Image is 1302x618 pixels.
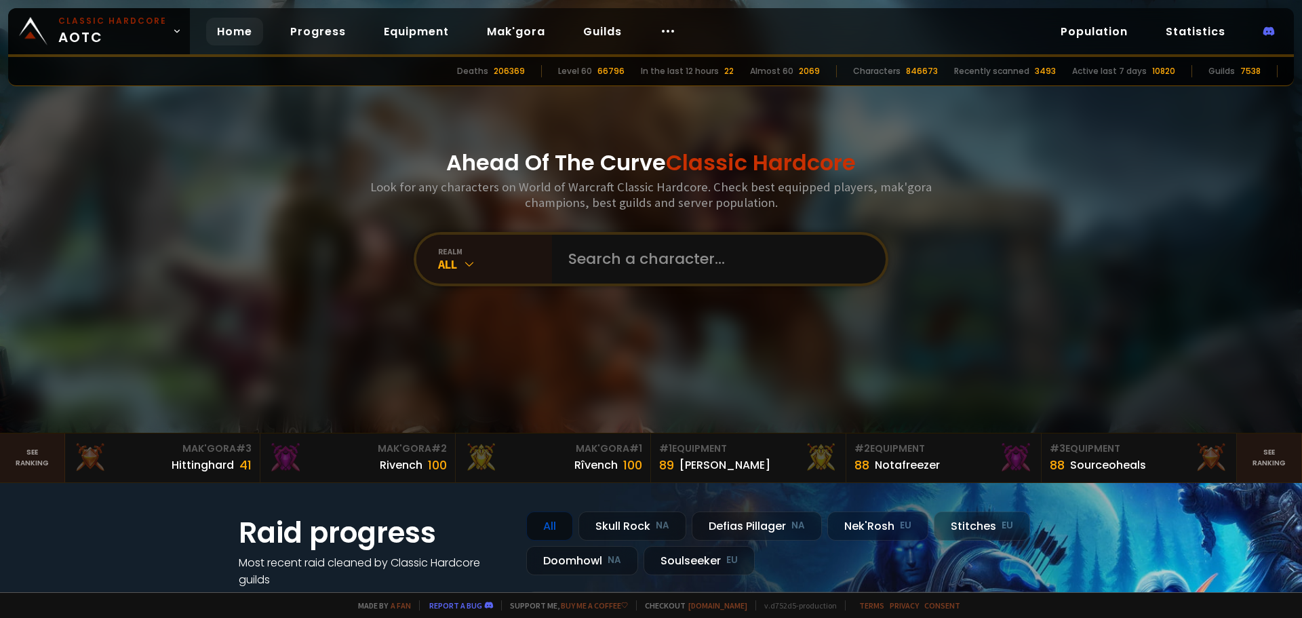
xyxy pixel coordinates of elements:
[846,433,1042,482] a: #2Equipment88Notafreezer
[651,433,846,482] a: #1Equipment89[PERSON_NAME]
[1002,519,1013,533] small: EU
[431,442,447,455] span: # 2
[636,600,747,611] span: Checkout
[656,519,669,533] small: NA
[1240,65,1261,77] div: 7538
[380,457,422,474] div: Rivench
[438,256,552,272] div: All
[526,546,638,575] div: Doomhowl
[279,18,357,45] a: Progress
[890,600,919,611] a: Privacy
[853,65,901,77] div: Characters
[260,433,456,482] a: Mak'Gora#2Rivench100
[391,600,411,611] a: a fan
[58,15,167,27] small: Classic Hardcore
[526,511,573,541] div: All
[827,511,928,541] div: Nek'Rosh
[456,433,651,482] a: Mak'Gora#1Rîvench100
[875,457,940,474] div: Notafreezer
[688,600,747,611] a: [DOMAIN_NAME]
[629,442,642,455] span: # 1
[464,442,642,456] div: Mak'Gora
[58,15,167,47] span: AOTC
[659,442,672,455] span: # 1
[597,65,625,77] div: 66796
[1070,457,1146,474] div: Sourceoheals
[1035,65,1056,77] div: 3493
[854,456,869,474] div: 88
[239,456,252,474] div: 41
[373,18,460,45] a: Equipment
[236,442,252,455] span: # 3
[924,600,960,611] a: Consent
[750,65,793,77] div: Almost 60
[641,65,719,77] div: In the last 12 hours
[1042,433,1237,482] a: #3Equipment88Sourceoheals
[239,589,327,604] a: See all progress
[608,554,621,567] small: NA
[239,554,510,588] h4: Most recent raid cleaned by Classic Hardcore guilds
[429,600,482,611] a: Report a bug
[934,511,1030,541] div: Stitches
[1050,456,1065,474] div: 88
[446,147,856,179] h1: Ahead Of The Curve
[560,235,869,284] input: Search a character...
[476,18,556,45] a: Mak'gora
[438,246,552,256] div: realm
[692,511,822,541] div: Defias Pillager
[494,65,525,77] div: 206369
[644,546,755,575] div: Soulseeker
[726,554,738,567] small: EU
[623,456,642,474] div: 100
[558,65,592,77] div: Level 60
[1237,433,1302,482] a: Seeranking
[1050,442,1065,455] span: # 3
[755,600,837,611] span: v. d752d5 - production
[8,8,190,54] a: Classic HardcoreAOTC
[350,600,411,611] span: Made by
[1050,442,1228,456] div: Equipment
[65,433,260,482] a: Mak'Gora#3Hittinghard41
[73,442,252,456] div: Mak'Gora
[172,457,234,474] div: Hittinghard
[679,457,770,474] div: [PERSON_NAME]
[501,600,628,611] span: Support me,
[1050,18,1139,45] a: Population
[239,511,510,554] h1: Raid progress
[954,65,1029,77] div: Recently scanned
[854,442,870,455] span: # 2
[791,519,805,533] small: NA
[666,147,856,178] span: Classic Hardcore
[578,511,686,541] div: Skull Rock
[574,457,618,474] div: Rîvench
[1152,65,1175,77] div: 10820
[457,65,488,77] div: Deaths
[561,600,628,611] a: Buy me a coffee
[906,65,938,77] div: 846673
[799,65,820,77] div: 2069
[572,18,633,45] a: Guilds
[1072,65,1147,77] div: Active last 7 days
[428,456,447,474] div: 100
[900,519,911,533] small: EU
[859,600,884,611] a: Terms
[659,456,674,474] div: 89
[269,442,447,456] div: Mak'Gora
[1155,18,1236,45] a: Statistics
[206,18,263,45] a: Home
[365,179,937,210] h3: Look for any characters on World of Warcraft Classic Hardcore. Check best equipped players, mak'g...
[854,442,1033,456] div: Equipment
[1208,65,1235,77] div: Guilds
[659,442,837,456] div: Equipment
[724,65,734,77] div: 22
